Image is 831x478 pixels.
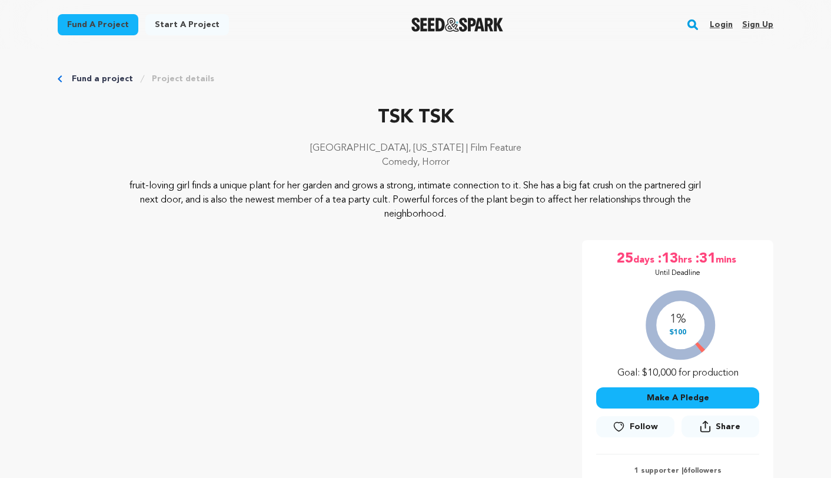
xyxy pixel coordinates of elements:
[58,14,138,35] a: Fund a project
[58,155,773,170] p: Comedy, Horror
[657,250,678,268] span: :13
[411,18,504,32] img: Seed&Spark Logo Dark Mode
[742,15,773,34] a: Sign up
[72,73,133,85] a: Fund a project
[596,466,759,476] p: 1 supporter | followers
[411,18,504,32] a: Seed&Spark Homepage
[682,416,759,442] span: Share
[633,250,657,268] span: days
[596,387,759,409] button: Make A Pledge
[596,416,674,437] a: Follow
[129,179,702,221] p: fruit-loving girl finds a unique plant for her garden and grows a strong, intimate connection to ...
[145,14,229,35] a: Start a project
[58,141,773,155] p: [GEOGRAPHIC_DATA], [US_STATE] | Film Feature
[682,416,759,437] button: Share
[683,467,687,474] span: 6
[716,250,739,268] span: mins
[630,421,658,433] span: Follow
[58,73,773,85] div: Breadcrumb
[694,250,716,268] span: :31
[716,421,740,433] span: Share
[655,268,700,278] p: Until Deadline
[152,73,214,85] a: Project details
[710,15,733,34] a: Login
[58,104,773,132] p: TSK TSK
[678,250,694,268] span: hrs
[617,250,633,268] span: 25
